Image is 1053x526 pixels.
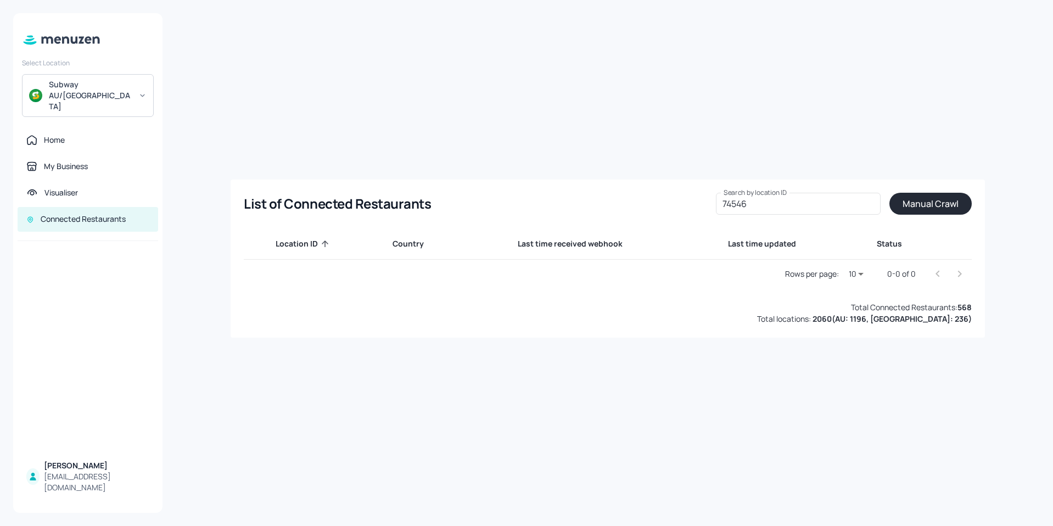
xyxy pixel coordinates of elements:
span: Last time updated [728,237,810,250]
div: [EMAIL_ADDRESS][DOMAIN_NAME] [44,471,149,493]
div: [PERSON_NAME] [44,460,149,471]
div: 10 [843,266,870,282]
div: List of Connected Restaurants [244,195,431,212]
span: Last time received webhook [518,237,637,250]
div: Visualiser [44,187,78,198]
button: Manual Crawl [889,193,972,215]
label: Search by location ID [724,188,787,197]
div: Subway AU/[GEOGRAPHIC_DATA] [49,79,132,112]
div: Total Connected Restaurants: [851,301,972,313]
p: Rows per page: [785,268,839,279]
span: Country [393,237,438,250]
b: 2060 ( AU: 1196, [GEOGRAPHIC_DATA]: 236 ) [813,314,972,324]
span: Status [877,237,916,250]
div: My Business [44,161,88,172]
div: Select Location [22,58,154,68]
div: Home [44,135,65,146]
b: 568 [957,302,972,312]
div: Connected Restaurants [41,214,126,225]
p: 0-0 of 0 [887,268,916,279]
img: avatar [29,89,42,102]
span: Location ID [276,237,332,250]
div: Total locations: [757,313,972,324]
